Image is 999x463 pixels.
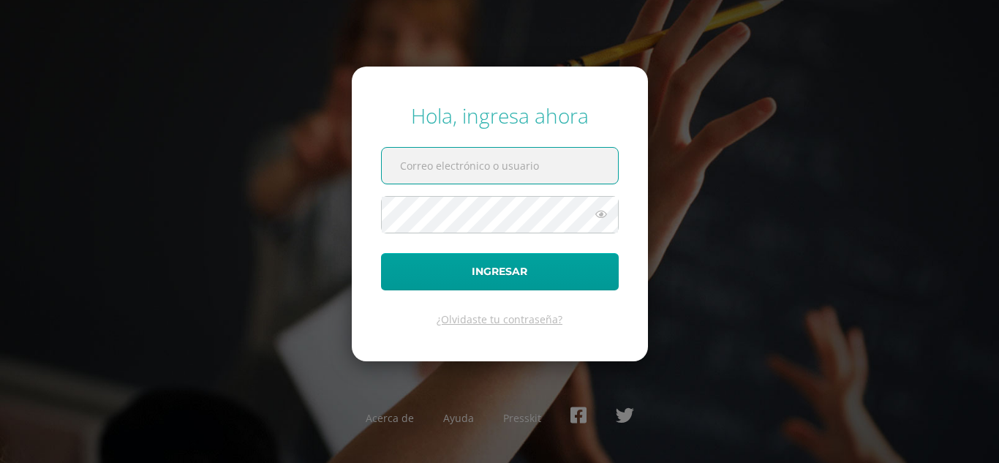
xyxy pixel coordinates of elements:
[437,312,562,326] a: ¿Olvidaste tu contraseña?
[443,411,474,425] a: Ayuda
[366,411,414,425] a: Acerca de
[381,253,619,290] button: Ingresar
[503,411,541,425] a: Presskit
[382,148,618,184] input: Correo electrónico o usuario
[381,102,619,129] div: Hola, ingresa ahora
